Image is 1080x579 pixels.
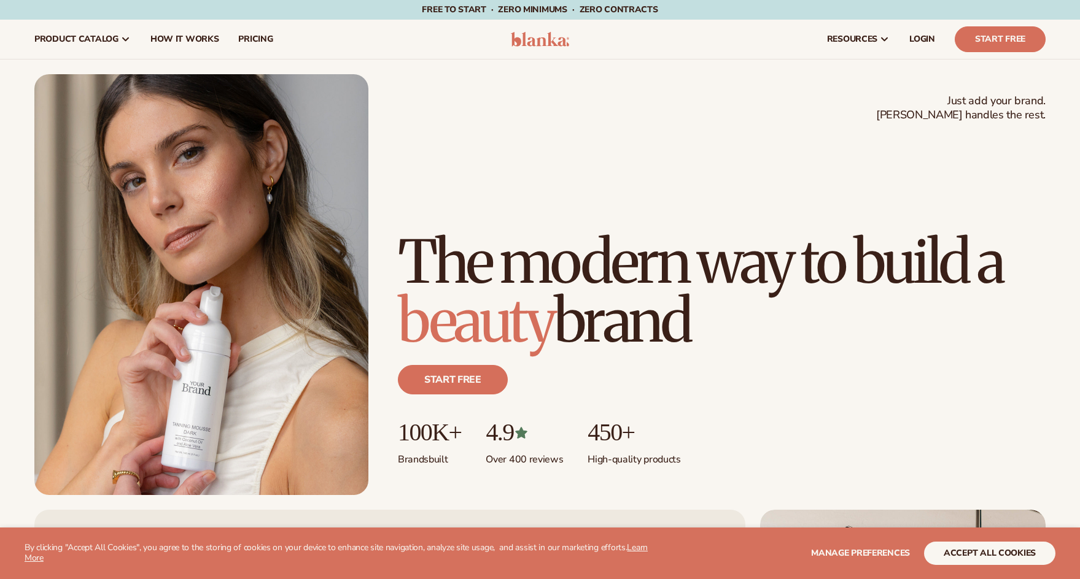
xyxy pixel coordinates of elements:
[150,34,219,44] span: How It Works
[827,34,877,44] span: resources
[511,32,569,47] img: logo
[422,4,658,15] span: Free to start · ZERO minimums · ZERO contracts
[398,232,1046,350] h1: The modern way to build a brand
[876,94,1046,123] span: Just add your brand. [PERSON_NAME] handles the rest.
[25,20,141,59] a: product catalog
[398,365,508,394] a: Start free
[34,34,118,44] span: product catalog
[909,34,935,44] span: LOGIN
[899,20,945,59] a: LOGIN
[228,20,282,59] a: pricing
[398,284,554,358] span: beauty
[486,419,563,446] p: 4.9
[811,547,910,559] span: Manage preferences
[924,542,1055,565] button: accept all cookies
[34,74,368,495] img: Female holding tanning mousse.
[486,446,563,466] p: Over 400 reviews
[398,446,461,466] p: Brands built
[955,26,1046,52] a: Start Free
[25,542,648,564] a: Learn More
[238,34,273,44] span: pricing
[817,20,899,59] a: resources
[141,20,229,59] a: How It Works
[811,542,910,565] button: Manage preferences
[25,543,648,564] p: By clicking "Accept All Cookies", you agree to the storing of cookies on your device to enhance s...
[588,419,680,446] p: 450+
[588,446,680,466] p: High-quality products
[398,419,461,446] p: 100K+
